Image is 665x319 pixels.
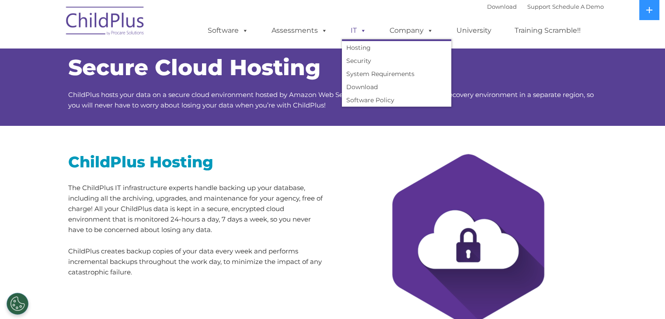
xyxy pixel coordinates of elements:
a: Training Scramble!! [506,22,589,39]
p: ChildPlus creates backup copies of your data every week and performs incremental backups througho... [68,246,326,277]
a: Download [342,80,451,94]
a: Security [342,54,451,67]
a: Software [199,22,257,39]
a: Company [381,22,442,39]
a: System Requirements [342,67,451,80]
font: | [487,3,604,10]
a: IT [342,22,375,39]
img: ChildPlus by Procare Solutions [62,0,149,44]
h2: ChildPlus Hosting [68,152,326,172]
a: Schedule A Demo [552,3,604,10]
p: The ChildPlus IT infrastructure experts handle backing up your database, including all the archiv... [68,183,326,235]
a: University [448,22,500,39]
a: Software Policy [342,94,451,107]
a: Assessments [263,22,336,39]
span: ChildPlus hosts your data on a secure cloud environment hosted by Amazon Web Services (AWS) with ... [68,90,594,109]
button: Cookies Settings [7,293,28,315]
a: Hosting [342,41,451,54]
a: Support [527,3,550,10]
span: Secure Cloud Hosting [68,54,320,81]
a: Download [487,3,517,10]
